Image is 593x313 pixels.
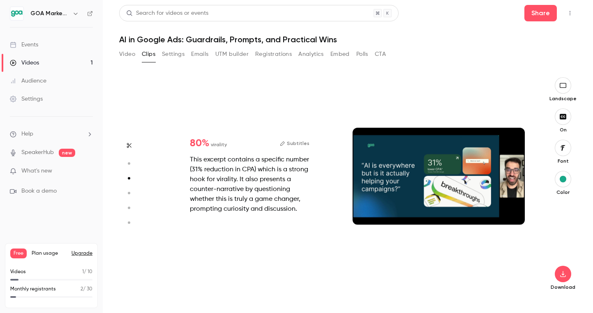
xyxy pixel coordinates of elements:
button: Settings [162,48,185,61]
button: Registrations [255,48,292,61]
button: CTA [375,48,386,61]
p: Landscape [549,95,577,102]
div: Settings [10,95,43,103]
span: 80 % [190,138,209,148]
h1: AI in Google Ads: Guardrails, Prompts, and Practical Wins [119,35,577,44]
span: Book a demo [21,187,57,196]
button: UTM builder [215,48,249,61]
button: Clips [142,48,155,61]
span: What's new [21,167,52,175]
p: Color [550,189,576,196]
span: 2 [81,287,83,292]
h6: GOA Marketing [30,9,69,18]
iframe: Noticeable Trigger [83,168,93,175]
a: SpeakerHub [21,148,54,157]
div: Audience [10,77,46,85]
span: virality [211,141,227,148]
span: 1 [82,269,84,274]
span: Plan usage [32,250,67,257]
p: Monthly registrants [10,285,56,293]
li: help-dropdown-opener [10,130,93,138]
button: Share [524,5,557,21]
span: Free [10,249,27,258]
p: / 30 [81,285,92,293]
img: GOA Marketing [10,7,23,20]
div: Events [10,41,38,49]
button: Top Bar Actions [563,7,577,20]
p: On [550,127,576,133]
button: Emails [191,48,208,61]
button: Polls [356,48,368,61]
button: Analytics [298,48,324,61]
p: Font [550,158,576,164]
button: Video [119,48,135,61]
span: Help [21,130,33,138]
span: new [59,149,75,157]
div: This excerpt contains a specific number (31% reduction in CPA) which is a strong hook for viralit... [190,155,309,214]
div: Videos [10,59,39,67]
button: Embed [330,48,350,61]
button: Subtitles [280,138,309,148]
div: Search for videos or events [126,9,208,18]
p: Download [550,284,576,290]
p: / 10 [82,268,92,276]
button: Upgrade [72,250,92,257]
p: Videos [10,268,26,276]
